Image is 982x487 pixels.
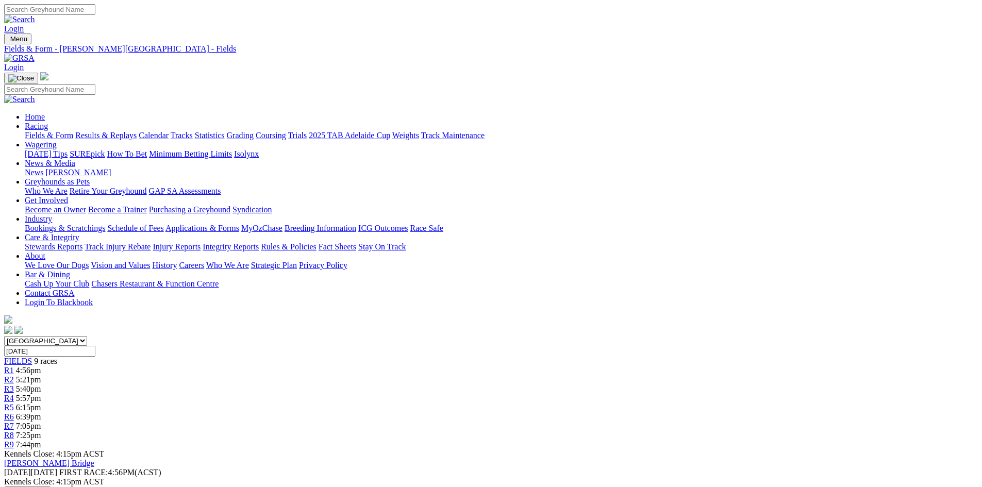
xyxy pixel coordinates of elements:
[227,131,254,140] a: Grading
[4,357,32,365] a: FIELDS
[4,84,95,95] input: Search
[171,131,193,140] a: Tracks
[25,279,978,289] div: Bar & Dining
[14,326,23,334] img: twitter.svg
[75,131,137,140] a: Results & Replays
[152,261,177,270] a: History
[421,131,485,140] a: Track Maintenance
[4,477,978,486] div: Kennels Close: 4:15pm ACST
[165,224,239,232] a: Applications & Forms
[234,149,259,158] a: Isolynx
[107,224,163,232] a: Schedule of Fees
[4,459,94,467] a: [PERSON_NAME] Bridge
[25,261,978,270] div: About
[25,168,43,177] a: News
[25,187,978,196] div: Greyhounds as Pets
[4,315,12,324] img: logo-grsa-white.png
[203,242,259,251] a: Integrity Reports
[16,366,41,375] span: 4:56pm
[25,261,89,270] a: We Love Our Dogs
[16,394,41,402] span: 5:57pm
[25,251,45,260] a: About
[319,242,356,251] a: Fact Sheets
[16,440,41,449] span: 7:44pm
[309,131,390,140] a: 2025 TAB Adelaide Cup
[16,375,41,384] span: 5:21pm
[232,205,272,214] a: Syndication
[4,422,14,430] a: R7
[410,224,443,232] a: Race Safe
[358,242,406,251] a: Stay On Track
[70,187,147,195] a: Retire Your Greyhound
[4,403,14,412] a: R5
[25,131,73,140] a: Fields & Form
[4,44,978,54] a: Fields & Form - [PERSON_NAME][GEOGRAPHIC_DATA] - Fields
[59,468,161,477] span: 4:56PM(ACST)
[40,72,48,80] img: logo-grsa-white.png
[206,261,249,270] a: Who We Are
[4,412,14,421] a: R6
[85,242,151,251] a: Track Injury Rebate
[25,224,978,233] div: Industry
[241,224,282,232] a: MyOzChase
[4,326,12,334] img: facebook.svg
[149,187,221,195] a: GAP SA Assessments
[4,4,95,15] input: Search
[25,131,978,140] div: Racing
[4,440,14,449] a: R9
[149,149,232,158] a: Minimum Betting Limits
[25,177,90,186] a: Greyhounds as Pets
[4,468,57,477] span: [DATE]
[70,149,105,158] a: SUREpick
[4,33,31,44] button: Toggle navigation
[4,63,24,72] a: Login
[4,24,24,33] a: Login
[88,205,147,214] a: Become a Trainer
[358,224,408,232] a: ICG Outcomes
[4,431,14,440] span: R8
[4,449,104,458] span: Kennels Close: 4:15pm ACST
[25,205,978,214] div: Get Involved
[59,468,108,477] span: FIRST RACE:
[25,289,74,297] a: Contact GRSA
[4,468,31,477] span: [DATE]
[25,168,978,177] div: News & Media
[261,242,317,251] a: Rules & Policies
[91,261,150,270] a: Vision and Values
[153,242,201,251] a: Injury Reports
[256,131,286,140] a: Coursing
[4,73,38,84] button: Toggle navigation
[25,298,93,307] a: Login To Blackbook
[107,149,147,158] a: How To Bet
[25,224,105,232] a: Bookings & Scratchings
[25,196,68,205] a: Get Involved
[179,261,204,270] a: Careers
[34,357,57,365] span: 9 races
[4,384,14,393] a: R3
[91,279,219,288] a: Chasers Restaurant & Function Centre
[4,346,95,357] input: Select date
[4,375,14,384] a: R2
[251,261,297,270] a: Strategic Plan
[16,412,41,421] span: 6:39pm
[16,422,41,430] span: 7:05pm
[299,261,347,270] a: Privacy Policy
[25,233,79,242] a: Care & Integrity
[4,394,14,402] a: R4
[288,131,307,140] a: Trials
[25,149,978,159] div: Wagering
[195,131,225,140] a: Statistics
[149,205,230,214] a: Purchasing a Greyhound
[16,431,41,440] span: 7:25pm
[25,205,86,214] a: Become an Owner
[25,279,89,288] a: Cash Up Your Club
[25,242,978,251] div: Care & Integrity
[4,54,35,63] img: GRSA
[285,224,356,232] a: Breeding Information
